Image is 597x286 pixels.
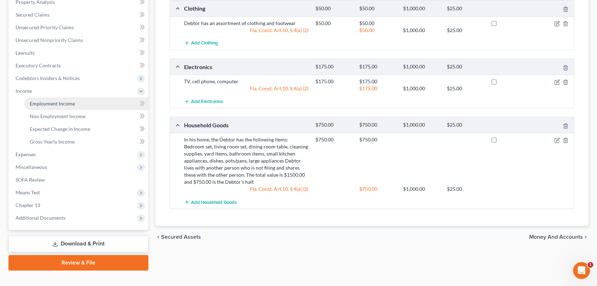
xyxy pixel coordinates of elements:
[16,50,35,56] span: Lawsuits
[184,37,218,50] button: Add Clothing
[191,199,237,205] span: Add Household Goods
[443,27,487,34] div: $25.00
[184,195,237,208] button: Add Household Goods
[30,126,90,132] span: Expected Change in Income
[8,236,148,252] a: Download & Print
[16,189,40,195] span: Means Test
[184,95,223,108] button: Add Electronics
[10,34,148,47] a: Unsecured Nonpriority Claims
[30,139,75,145] span: Gross Yearly Income
[16,24,74,30] span: Unsecured Priority Claims
[356,5,400,12] div: $50.00
[30,113,85,119] span: Non Employment Income
[161,234,201,240] span: Secured Assets
[10,174,148,186] a: SOFA Review
[312,136,356,143] div: $750.00
[181,121,312,129] div: Household Goods
[16,215,65,221] span: Additional Documents
[356,136,400,143] div: $750.00
[312,20,356,27] div: $50.00
[24,97,148,110] a: Employment Income
[24,123,148,135] a: Expected Change in Income
[10,47,148,59] a: Lawsuits
[529,234,583,240] span: Money and Accounts
[356,27,400,34] div: $50.00
[400,5,443,12] div: $1,000.00
[443,122,487,128] div: $25.00
[155,234,201,240] button: chevron_left Secured Assets
[583,234,589,240] i: chevron_right
[356,122,400,128] div: $750.00
[400,63,443,70] div: $1,000.00
[16,177,45,183] span: SOFA Review
[312,63,356,70] div: $175.00
[443,85,487,92] div: $25.00
[356,85,400,92] div: $175.00
[181,5,312,12] div: Clothing
[400,122,443,128] div: $1,000.00
[443,63,487,70] div: $25.00
[24,135,148,148] a: Gross Yearly Income
[312,122,356,128] div: $750.00
[312,5,356,12] div: $50.00
[16,88,32,94] span: Income
[443,185,487,193] div: $25.00
[587,262,593,268] span: 1
[356,63,400,70] div: $175.00
[181,136,312,185] div: In his home, the Debtor has the following items: Bedroom set, living room set, dining room table,...
[16,12,49,18] span: Secured Claims
[191,99,223,104] span: Add Electronics
[155,234,161,240] i: chevron_left
[181,27,312,34] div: Fla. Const. Art.10, § 4(a) (2)
[16,62,61,68] span: Executory Contracts
[529,234,589,240] button: Money and Accounts chevron_right
[181,185,312,193] div: Fla. Const. Art.10, § 4(a) (2)
[10,21,148,34] a: Unsecured Priority Claims
[16,75,80,81] span: Codebtors Insiders & Notices
[181,20,312,27] div: Debtor has an assortment of clothing and footwear
[10,8,148,21] a: Secured Claims
[356,78,400,85] div: $175.00
[8,255,148,270] a: Review & File
[30,101,75,107] span: Employment Income
[16,37,83,43] span: Unsecured Nonpriority Claims
[191,41,218,46] span: Add Clothing
[356,185,400,193] div: $750.00
[16,164,47,170] span: Miscellaneous
[24,110,148,123] a: Non Employment Income
[400,27,443,34] div: $1,000.00
[443,5,487,12] div: $25.00
[400,85,443,92] div: $1,000.00
[16,202,40,208] span: Chapter 13
[181,78,312,85] div: TV, cell phone, computer
[10,59,148,72] a: Executory Contracts
[312,78,356,85] div: $175.00
[16,151,36,157] span: Expenses
[181,85,312,92] div: Fla. Const. Art.10, § 4(a) (2)
[573,262,590,279] iframe: Intercom live chat
[181,63,312,71] div: Electronics
[400,185,443,193] div: $1,000.00
[356,20,400,27] div: $50.00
